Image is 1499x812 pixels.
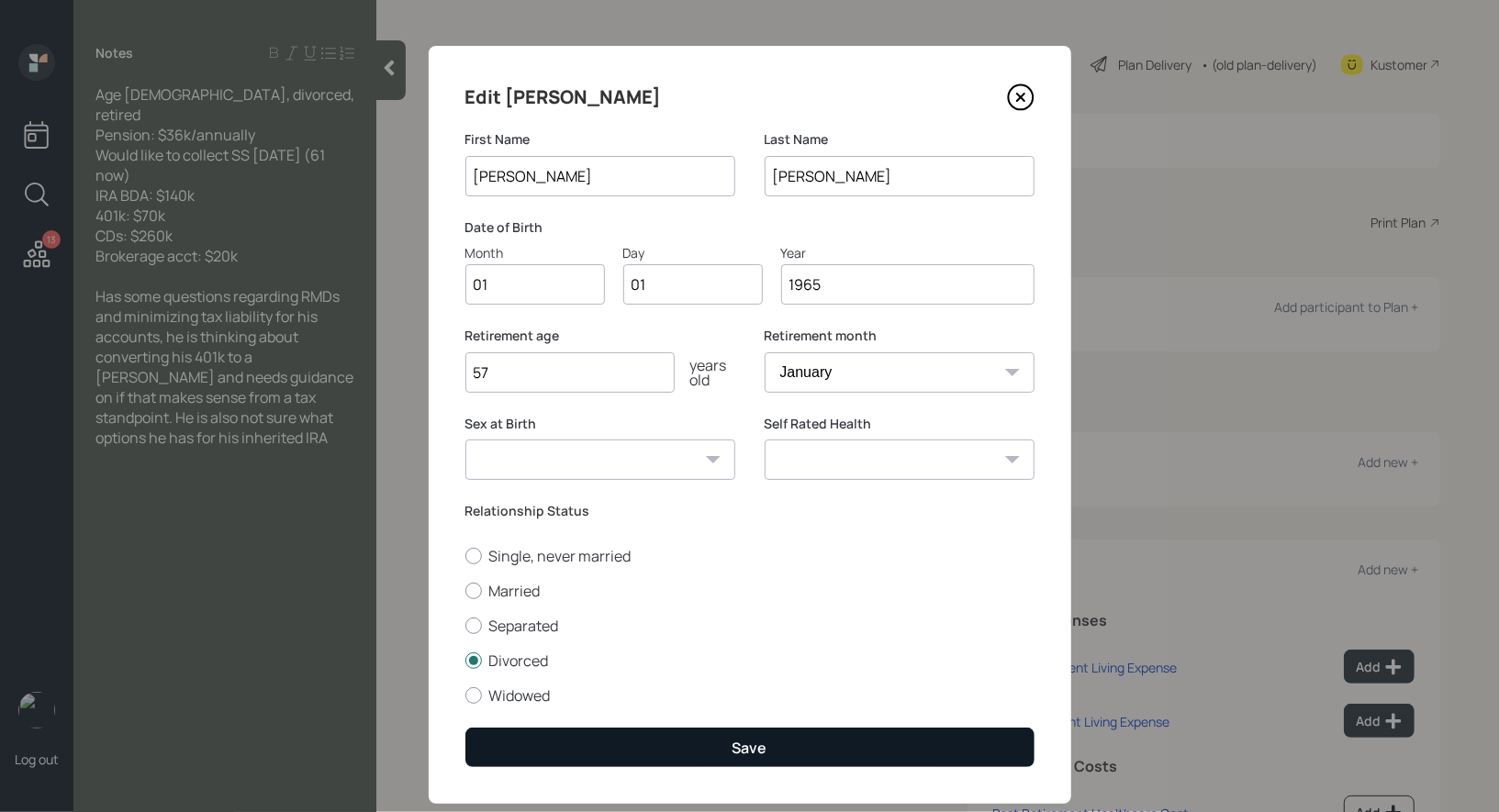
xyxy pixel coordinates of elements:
[465,651,1035,671] label: Divorced
[465,502,1035,520] label: Relationship Status
[465,581,1035,601] label: Married
[733,738,767,758] div: Save
[465,83,662,112] h4: Edit [PERSON_NAME]
[781,243,1035,262] div: Year
[465,546,1035,566] label: Single, never married
[465,327,735,345] label: Retirement age
[465,243,605,262] div: Month
[465,264,605,305] input: Month
[765,327,1035,345] label: Retirement month
[623,243,763,262] div: Day
[765,415,1035,433] label: Self Rated Health
[465,685,1035,706] label: Widowed
[623,264,763,305] input: Day
[465,616,1035,636] label: Separated
[781,264,1035,305] input: Year
[465,130,735,149] label: First Name
[465,415,735,433] label: Sex at Birth
[765,130,1035,149] label: Last Name
[675,358,735,387] div: years old
[465,728,1035,767] button: Save
[465,218,1035,237] label: Date of Birth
